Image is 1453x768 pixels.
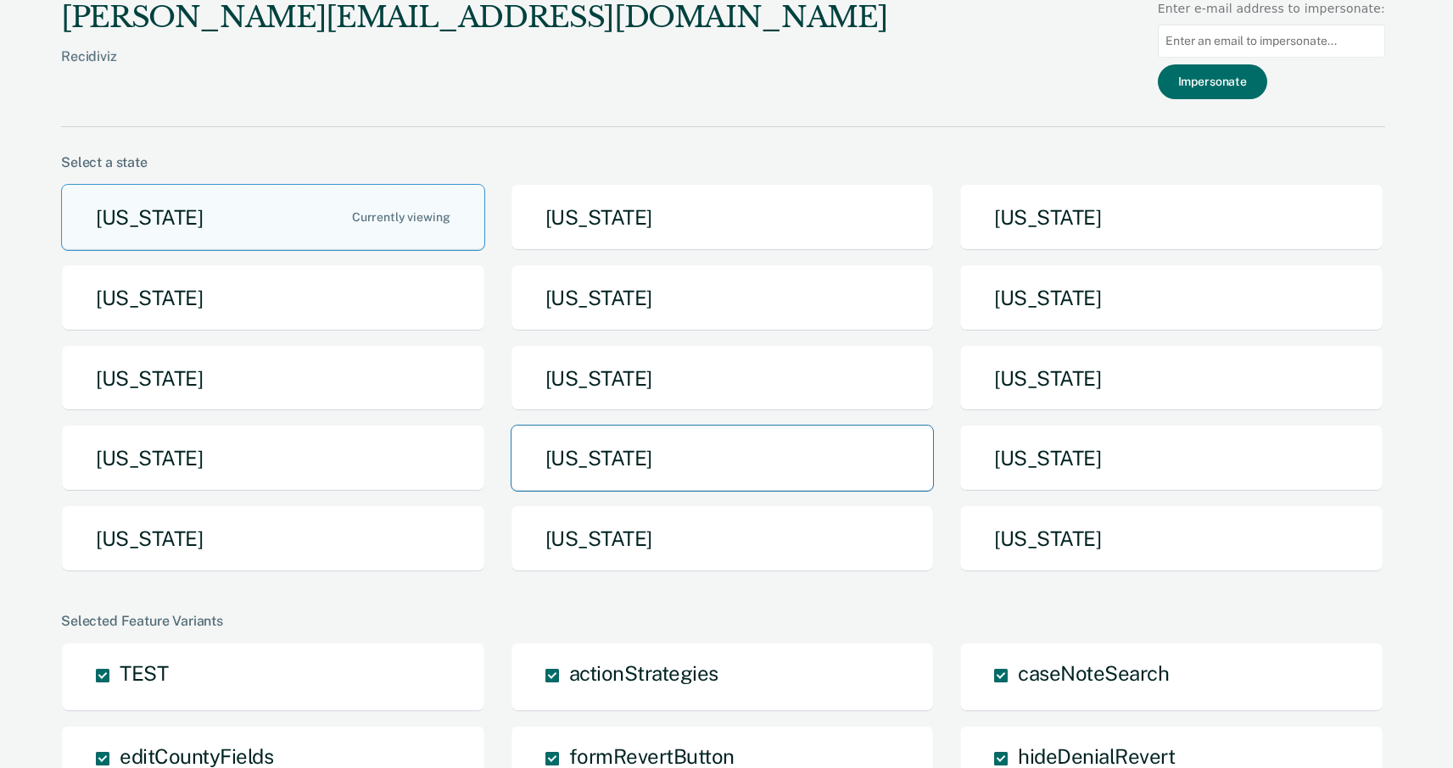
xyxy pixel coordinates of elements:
[1158,25,1385,58] input: Enter an email to impersonate...
[61,613,1385,629] div: Selected Feature Variants
[569,744,735,768] span: formRevertButton
[511,345,935,412] button: [US_STATE]
[959,264,1383,331] button: [US_STATE]
[511,505,935,572] button: [US_STATE]
[1158,64,1267,99] button: Impersonate
[511,425,935,492] button: [US_STATE]
[120,744,273,768] span: editCountyFields
[61,154,1385,170] div: Select a state
[511,264,935,331] button: [US_STATE]
[1018,661,1169,685] span: caseNoteSearch
[61,264,485,331] button: [US_STATE]
[61,184,485,251] button: [US_STATE]
[511,184,935,251] button: [US_STATE]
[61,425,485,492] button: [US_STATE]
[569,661,718,685] span: actionStrategies
[959,505,1383,572] button: [US_STATE]
[61,48,887,92] div: Recidiviz
[61,345,485,412] button: [US_STATE]
[959,425,1383,492] button: [US_STATE]
[1018,744,1175,768] span: hideDenialRevert
[959,345,1383,412] button: [US_STATE]
[61,505,485,572] button: [US_STATE]
[959,184,1383,251] button: [US_STATE]
[120,661,168,685] span: TEST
